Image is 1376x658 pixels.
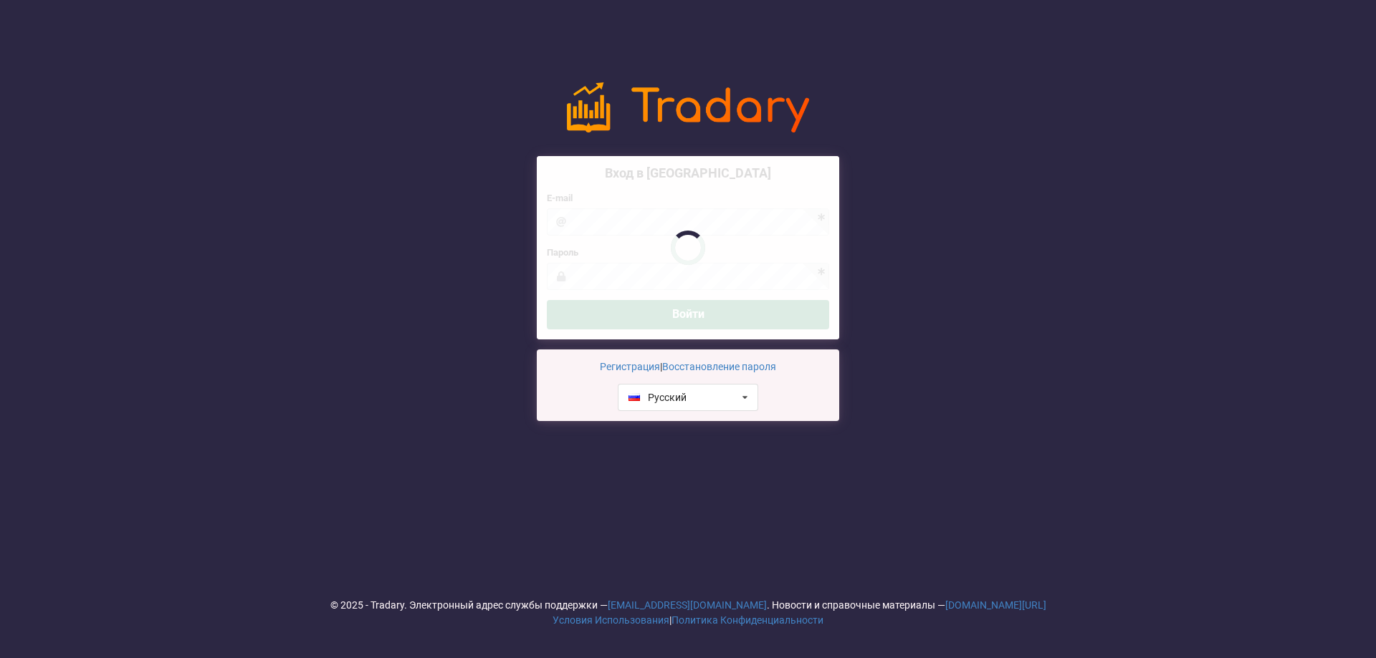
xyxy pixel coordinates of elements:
[547,359,829,374] p: |
[600,361,660,372] a: Регистрация
[567,82,809,132] img: logo-noslogan-1ad60627477bfbe4b251f00f67da6d4e.png
[662,361,776,372] a: Восстановление пароля
[629,392,687,402] div: Русский
[672,614,823,626] a: Политика Конфиденциальности
[553,614,669,626] a: Условия Использования
[608,599,767,611] a: [EMAIL_ADDRESS][DOMAIN_NAME]
[10,598,1366,628] div: © 2025 - Tradary. Электронный адрес службы поддержки — . Новости и справочные материалы — |
[945,599,1046,611] a: [DOMAIN_NAME][URL]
